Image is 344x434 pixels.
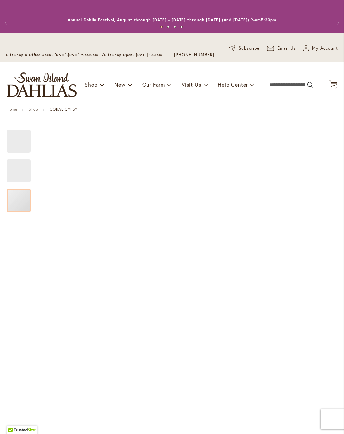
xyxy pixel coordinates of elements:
[114,81,125,88] span: New
[303,45,338,52] button: My Account
[6,53,104,57] span: Gift Shop & Office Open - [DATE]-[DATE] 9-4:30pm /
[7,182,31,212] div: CORAL GYPSY
[142,81,165,88] span: Our Farm
[5,410,24,429] iframe: Launch Accessibility Center
[174,26,176,28] button: 3 of 4
[239,45,260,52] span: Subscribe
[182,81,201,88] span: Visit Us
[50,107,78,112] strong: CORAL GYPSY
[7,72,77,97] a: store logo
[71,217,304,373] img: CORAL GYPSY
[104,53,162,57] span: Gift Shop Open - [DATE] 10-3pm
[167,26,169,28] button: 2 of 4
[7,129,31,153] img: CORAL GYPSY
[160,26,163,28] button: 1 of 4
[180,26,183,28] button: 4 of 4
[7,107,17,112] a: Home
[218,81,248,88] span: Help Center
[7,153,37,182] div: CORAL GYPSY
[277,45,296,52] span: Email Us
[331,17,344,30] button: Next
[331,84,335,88] span: 79
[229,45,260,52] a: Subscribe
[68,17,277,22] a: Annual Dahlia Festival, August through [DATE] - [DATE] through [DATE] (And [DATE]) 9-am5:30pm
[7,123,37,153] div: CORAL GYPSY
[85,81,98,88] span: Shop
[267,45,296,52] a: Email Us
[329,80,337,89] button: 79
[312,45,338,52] span: My Account
[29,107,38,112] a: Shop
[174,52,214,58] a: [PHONE_NUMBER]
